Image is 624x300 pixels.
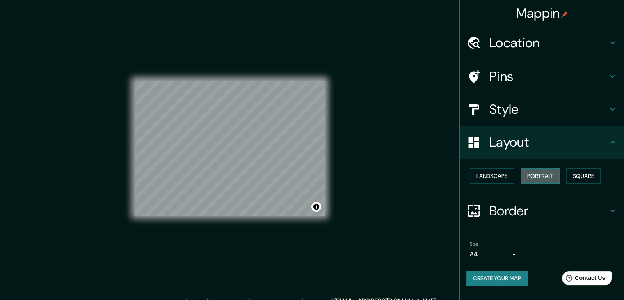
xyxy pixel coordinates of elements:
[460,93,624,126] div: Style
[466,271,528,286] button: Create your map
[460,26,624,59] div: Location
[566,168,601,184] button: Square
[460,194,624,227] div: Border
[460,126,624,159] div: Layout
[516,5,568,21] h4: Mappin
[311,202,321,212] button: Toggle attribution
[489,35,608,51] h4: Location
[470,240,478,247] label: Size
[521,168,560,184] button: Portrait
[470,248,519,261] div: A4
[135,81,325,216] canvas: Map
[489,68,608,85] h4: Pins
[470,168,514,184] button: Landscape
[460,60,624,93] div: Pins
[489,134,608,150] h4: Layout
[561,11,568,18] img: pin-icon.png
[551,268,615,291] iframe: Help widget launcher
[489,203,608,219] h4: Border
[489,101,608,118] h4: Style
